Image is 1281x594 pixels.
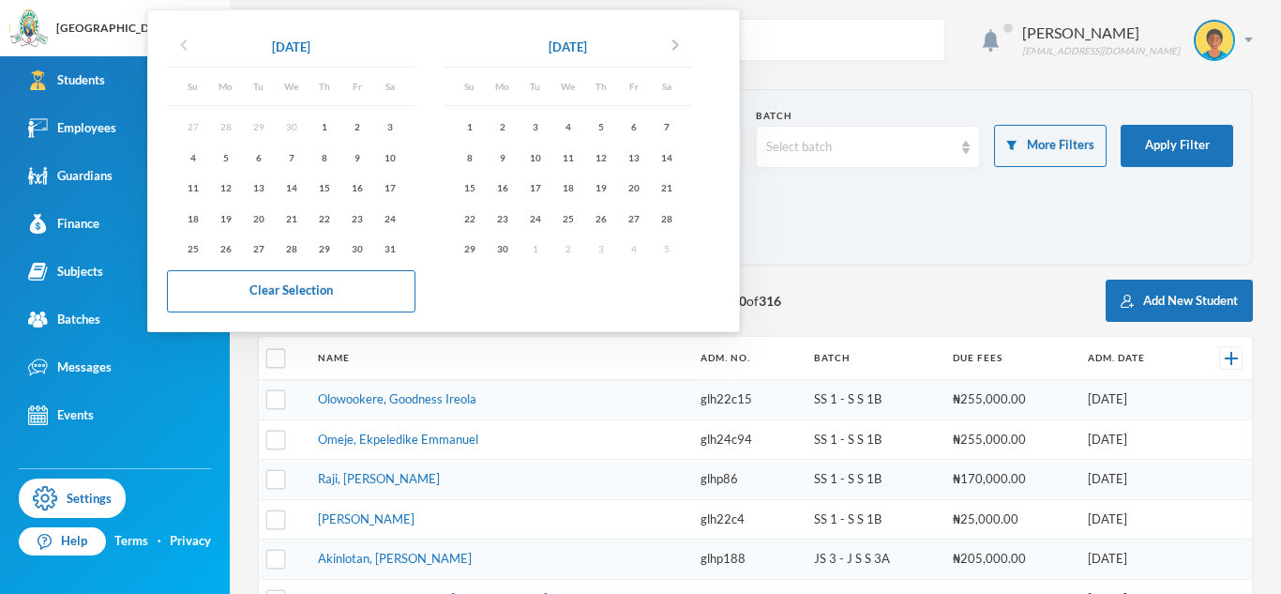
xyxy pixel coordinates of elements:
div: Batches [28,310,100,329]
button: Add New Student [1106,280,1253,322]
div: 31 [373,237,406,261]
a: Help [19,527,106,556]
div: Messages [28,358,112,377]
div: 28 [650,206,683,230]
td: ₦205,000.00 [943,540,1078,580]
img: STUDENT [1196,22,1233,59]
div: 11 [551,145,584,169]
div: We [275,77,308,96]
div: Su [176,77,209,96]
div: 8 [453,145,486,169]
div: Finance [28,214,99,234]
div: 20 [617,176,650,200]
td: [DATE] [1078,460,1190,500]
div: [DATE] [549,38,587,57]
div: 2 [340,115,373,139]
div: Mo [486,77,519,96]
td: SS 1 - S S 1B [805,499,943,540]
div: 13 [242,176,275,200]
div: [DATE] [272,38,310,57]
div: Students [28,70,105,90]
div: Fr [617,77,650,96]
div: 29 [308,237,340,261]
td: ₦170,000.00 [943,460,1078,500]
img: + [1225,352,1238,365]
b: 316 [759,293,781,309]
div: 15 [308,176,340,200]
td: SS 1 - S S 1B [805,460,943,500]
div: 29 [453,237,486,261]
td: JS 3 - J S S 3A [805,540,943,580]
div: Employees [28,118,116,138]
td: ₦255,000.00 [943,419,1078,460]
th: Adm. No. [691,337,806,380]
div: 9 [486,145,519,169]
div: 12 [209,176,242,200]
td: [DATE] [1078,419,1190,460]
div: Batch [756,109,981,123]
div: Select batch [766,138,954,157]
div: 3 [373,115,406,139]
div: 13 [617,145,650,169]
div: 8 [308,145,340,169]
div: Sa [373,77,406,96]
a: Omeje, Ekpeledike Emmanuel [318,432,478,447]
td: glh24c94 [691,419,806,460]
div: 18 [551,176,584,200]
div: We [551,77,584,96]
div: Events [28,405,94,425]
button: Clear Selection [167,270,415,312]
div: [GEOGRAPHIC_DATA] [56,20,174,37]
div: 1 [453,115,486,139]
i: chevron_left [173,34,195,56]
div: 10 [373,145,406,169]
a: Olowookere, Goodness Ireola [318,391,476,406]
td: glhp188 [691,540,806,580]
div: 21 [275,206,308,230]
i: chevron_right [664,34,686,56]
div: 15 [453,176,486,200]
td: ₦25,000.00 [943,499,1078,540]
div: 7 [275,145,308,169]
div: 5 [209,145,242,169]
div: Th [584,77,617,96]
a: Akinlotan, [PERSON_NAME] [318,551,472,566]
div: Tu [519,77,551,96]
div: 12 [584,145,617,169]
div: Subjects [28,262,103,282]
div: 19 [584,176,617,200]
div: 27 [617,206,650,230]
div: [EMAIL_ADDRESS][DOMAIN_NAME] [1022,44,1180,58]
div: 24 [373,206,406,230]
td: glh22c15 [691,380,806,420]
div: 22 [308,206,340,230]
div: Sa [650,77,683,96]
div: Guardians [28,166,113,186]
div: 25 [176,237,209,261]
a: Raji, [PERSON_NAME] [318,471,440,486]
a: Settings [19,479,126,518]
div: Th [308,77,340,96]
div: 19 [209,206,242,230]
th: Name [309,337,691,380]
button: chevron_right [658,33,692,63]
div: 10 [519,145,551,169]
div: 14 [275,176,308,200]
div: 28 [275,237,308,261]
div: · [158,532,161,551]
a: Privacy [170,532,211,551]
div: 5 [584,115,617,139]
div: Fr [340,77,373,96]
td: [DATE] [1078,540,1190,580]
td: [DATE] [1078,499,1190,540]
div: 30 [340,237,373,261]
div: 23 [486,206,519,230]
div: 9 [340,145,373,169]
div: 25 [551,206,584,230]
div: 21 [650,176,683,200]
div: 26 [209,237,242,261]
a: [PERSON_NAME] [318,511,414,526]
div: 6 [242,145,275,169]
div: 17 [373,176,406,200]
td: SS 1 - S S 1B [805,380,943,420]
